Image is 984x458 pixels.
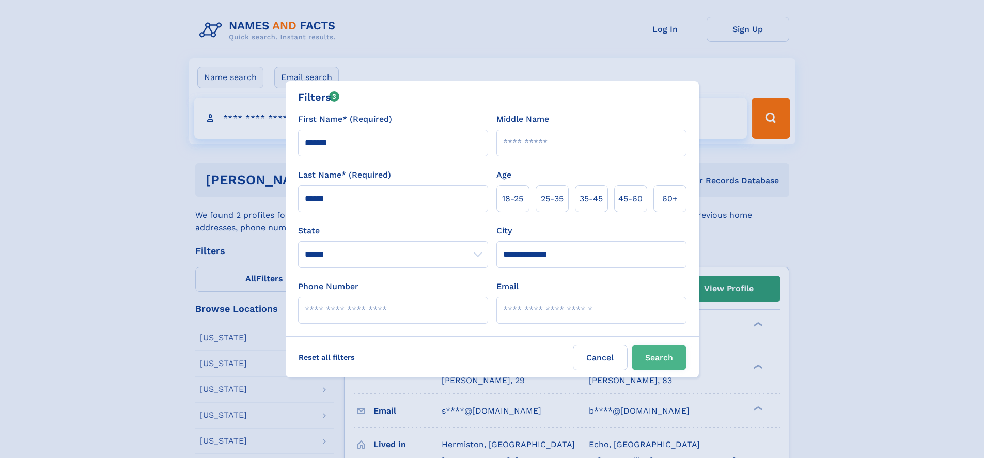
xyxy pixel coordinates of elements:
button: Search [632,345,686,370]
div: Filters [298,89,340,105]
span: 25‑35 [541,193,564,205]
span: 60+ [662,193,678,205]
span: 35‑45 [580,193,603,205]
label: First Name* (Required) [298,113,392,125]
label: Last Name* (Required) [298,169,391,181]
label: Reset all filters [292,345,362,370]
label: Phone Number [298,280,358,293]
label: State [298,225,488,237]
label: Age [496,169,511,181]
label: Middle Name [496,113,549,125]
span: 18‑25 [502,193,523,205]
label: City [496,225,512,237]
label: Email [496,280,519,293]
span: 45‑60 [618,193,643,205]
label: Cancel [573,345,628,370]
